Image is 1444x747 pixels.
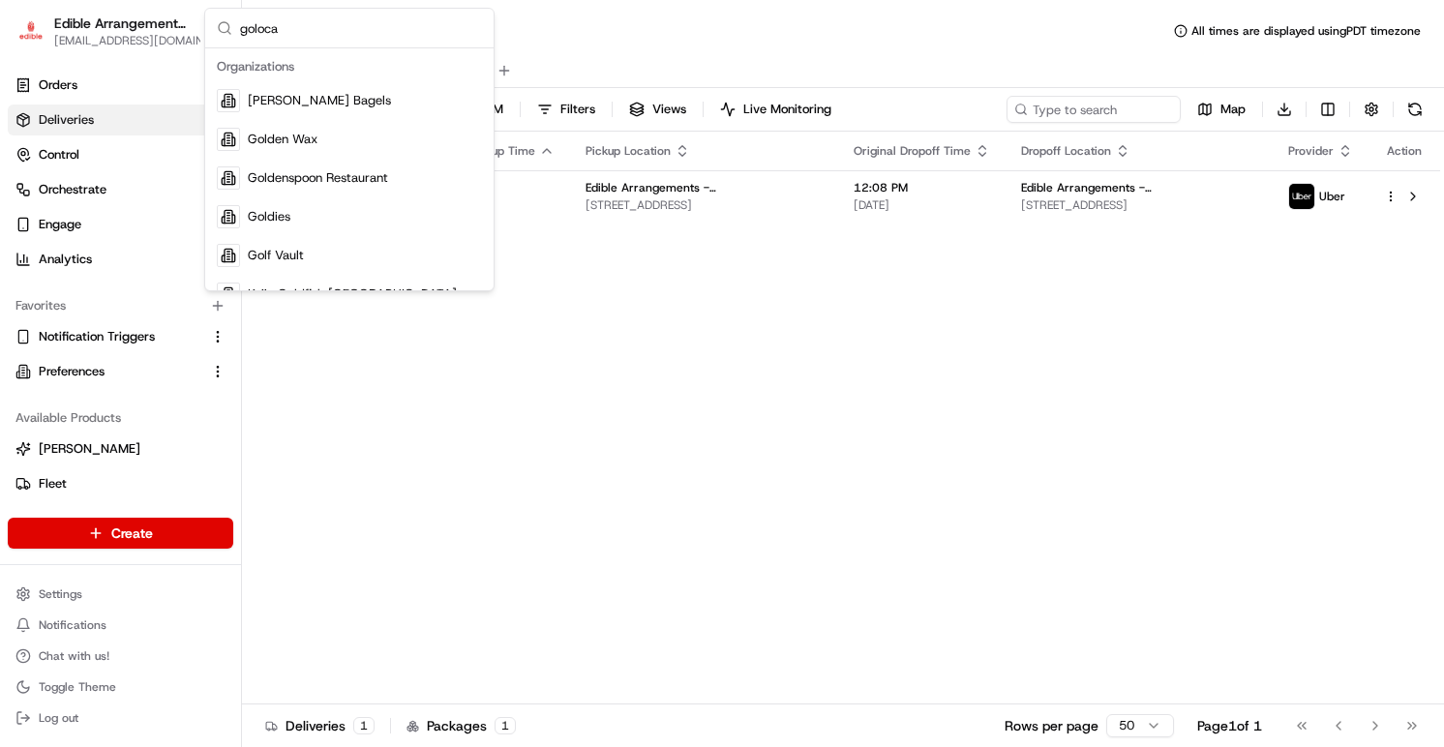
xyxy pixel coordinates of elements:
[560,101,595,118] span: Filters
[39,181,106,198] span: Orchestrate
[39,586,82,602] span: Settings
[156,273,318,308] a: 💻API Documentation
[39,111,94,129] span: Deliveries
[248,92,391,109] span: [PERSON_NAME] Bagels
[1005,716,1098,735] p: Rows per page
[1021,180,1258,195] span: Edible Arrangements - [GEOGRAPHIC_DATA], [GEOGRAPHIC_DATA]
[50,125,348,145] input: Got a question? Start typing here...
[164,283,179,298] div: 💻
[1288,143,1334,159] span: Provider
[15,363,202,380] a: Preferences
[586,180,823,195] span: Edible Arrangements - [GEOGRAPHIC_DATA], [GEOGRAPHIC_DATA]
[15,17,46,45] img: Edible Arrangements - Woodbury, MN
[39,328,155,345] span: Notification Triggers
[620,96,695,123] button: Views
[495,717,516,734] div: 1
[1021,197,1258,213] span: [STREET_ADDRESS]
[8,642,233,670] button: Chat with us!
[1191,23,1421,39] span: All times are displayed using PDT timezone
[854,197,990,213] span: [DATE]
[54,33,212,48] button: [EMAIL_ADDRESS][DOMAIN_NAME]
[66,204,245,220] div: We're available if you need us!
[8,468,233,499] button: Fleet
[1220,101,1246,118] span: Map
[8,518,233,549] button: Create
[209,52,490,81] div: Organizations
[39,648,109,664] span: Chat with us!
[8,612,233,639] button: Notifications
[66,185,317,204] div: Start new chat
[711,96,840,123] button: Live Monitoring
[1401,96,1429,123] button: Refresh
[39,281,148,300] span: Knowledge Base
[19,19,58,58] img: Nash
[39,216,81,233] span: Engage
[1188,96,1254,123] button: Map
[240,9,482,47] input: Search...
[39,475,67,493] span: Fleet
[406,716,516,735] div: Packages
[8,403,233,433] div: Available Products
[353,717,375,734] div: 1
[248,285,457,303] span: Kaiju Goldfish [GEOGRAPHIC_DATA]
[248,169,388,187] span: Goldenspoon Restaurant
[15,475,226,493] a: Fleet
[8,356,233,387] button: Preferences
[8,673,233,701] button: Toggle Theme
[19,185,54,220] img: 1736555255976-a54dd68f-1ca7-489b-9aae-adbdc363a1c4
[15,440,226,458] a: [PERSON_NAME]
[586,197,823,213] span: [STREET_ADDRESS]
[39,363,105,380] span: Preferences
[743,101,831,118] span: Live Monitoring
[39,146,79,164] span: Control
[183,281,311,300] span: API Documentation
[193,328,234,343] span: Pylon
[248,131,317,148] span: Golden Wax
[39,679,116,695] span: Toggle Theme
[8,704,233,732] button: Log out
[652,101,686,118] span: Views
[8,70,233,101] a: Orders
[8,8,200,54] button: Edible Arrangements - Woodbury, MNEdible Arrangements - [GEOGRAPHIC_DATA], [GEOGRAPHIC_DATA][EMAI...
[1384,143,1425,159] div: Action
[8,209,233,240] button: Engage
[8,105,233,135] a: Deliveries
[8,139,233,170] button: Control
[8,244,233,275] a: Analytics
[1289,184,1314,209] img: uber-new-logo.jpeg
[39,440,140,458] span: [PERSON_NAME]
[248,208,290,225] span: Goldies
[39,617,106,633] span: Notifications
[19,283,35,298] div: 📗
[19,77,352,108] p: Welcome 👋
[54,14,191,33] button: Edible Arrangements - [GEOGRAPHIC_DATA], [GEOGRAPHIC_DATA]
[329,191,352,214] button: Start new chat
[136,327,234,343] a: Powered byPylon
[1021,143,1111,159] span: Dropoff Location
[39,710,78,726] span: Log out
[39,76,77,94] span: Orders
[15,328,202,345] a: Notification Triggers
[111,523,153,543] span: Create
[1319,189,1345,204] span: Uber
[8,433,233,464] button: [PERSON_NAME]
[205,48,494,290] div: Suggestions
[1007,96,1181,123] input: Type to search
[265,716,375,735] div: Deliveries
[586,143,671,159] span: Pickup Location
[12,273,156,308] a: 📗Knowledge Base
[248,247,304,264] span: Golf Vault
[528,96,604,123] button: Filters
[854,180,990,195] span: 12:08 PM
[8,321,233,352] button: Notification Triggers
[8,290,233,321] div: Favorites
[39,251,92,268] span: Analytics
[1197,716,1262,735] div: Page 1 of 1
[8,581,233,608] button: Settings
[854,143,971,159] span: Original Dropoff Time
[8,174,233,205] button: Orchestrate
